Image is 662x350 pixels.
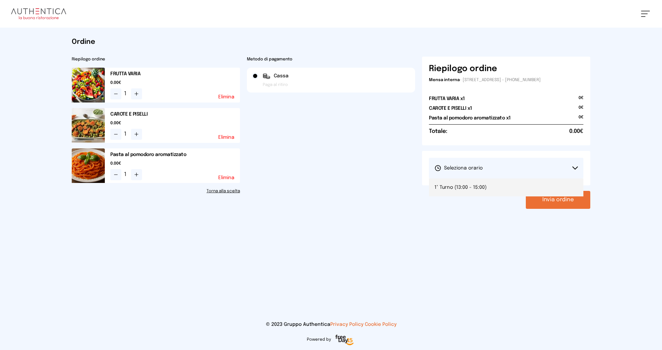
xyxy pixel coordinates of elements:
button: Invia ordine [526,191,590,209]
button: Seleziona orario [429,158,583,178]
span: Seleziona orario [434,165,483,172]
p: © 2023 Gruppo Authentica [11,321,651,328]
img: logo-freeday.3e08031.png [334,333,355,347]
a: Cookie Policy [365,322,397,327]
span: 1° Turno (13:00 - 15:00) [434,184,487,191]
a: Privacy Policy [330,322,363,327]
span: Powered by [307,337,331,342]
